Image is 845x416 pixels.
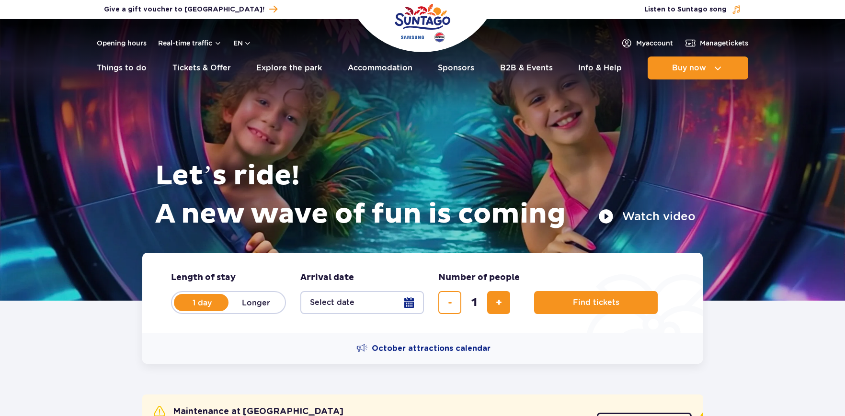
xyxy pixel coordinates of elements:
[104,3,277,16] a: Give a gift voucher to [GEOGRAPHIC_DATA]!
[685,37,748,49] a: Managetickets
[171,272,236,283] span: Length of stay
[158,39,222,47] button: Real-time traffic
[534,291,658,314] button: Find tickets
[300,272,354,283] span: Arrival date
[463,291,486,314] input: number of tickets
[438,56,474,79] a: Sponsors
[233,38,251,48] button: en
[228,292,283,313] label: Longer
[97,38,147,48] a: Opening hours
[500,56,553,79] a: B2B & Events
[348,56,412,79] a: Accommodation
[256,56,322,79] a: Explore the park
[672,64,706,72] span: Buy now
[97,56,147,79] a: Things to do
[648,56,748,79] button: Buy now
[155,157,696,234] h1: Let’s ride! A new wave of fun is coming
[598,209,696,224] button: Watch video
[578,56,622,79] a: Info & Help
[104,5,264,14] span: Give a gift voucher to [GEOGRAPHIC_DATA]!
[636,38,673,48] span: My account
[573,298,619,307] span: Find tickets
[700,38,748,48] span: Manage tickets
[487,291,510,314] button: add ticket
[300,291,424,314] button: Select date
[644,5,741,14] button: Listen to Suntago song
[438,291,461,314] button: remove ticket
[372,343,491,354] span: October attractions calendar
[621,37,673,49] a: Myaccount
[644,5,727,14] span: Listen to Suntago song
[172,56,231,79] a: Tickets & Offer
[175,292,229,313] label: 1 day
[142,253,703,333] form: Planning your visit to Park of Poland
[356,343,491,354] a: October attractions calendar
[438,272,520,283] span: Number of people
